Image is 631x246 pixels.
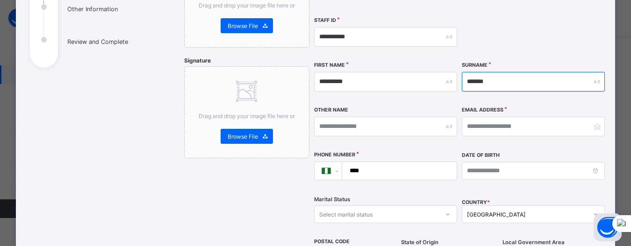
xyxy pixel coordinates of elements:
[467,211,588,218] div: [GEOGRAPHIC_DATA]
[502,239,565,246] span: Local Government Area
[228,22,258,29] span: Browse File
[314,17,336,23] label: Staff ID
[319,205,373,223] div: Select marital status
[401,239,438,246] span: State of Origin
[314,196,350,203] span: Marital Status
[462,152,500,158] label: Date of Birth
[462,107,503,113] label: Email Address
[314,152,355,158] label: Phone Number
[184,66,309,158] div: Drag and drop your image file here orBrowse File
[199,112,295,119] span: Drag and drop your image file here or
[462,62,488,68] label: Surname
[314,107,348,113] label: Other Name
[184,57,211,64] span: Signature
[462,199,490,205] span: COUNTRY
[594,213,622,241] button: Open asap
[228,133,258,140] span: Browse File
[314,239,350,245] label: Postal Code
[199,2,295,9] span: Drag and drop your image file here or
[314,62,345,68] label: First Name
